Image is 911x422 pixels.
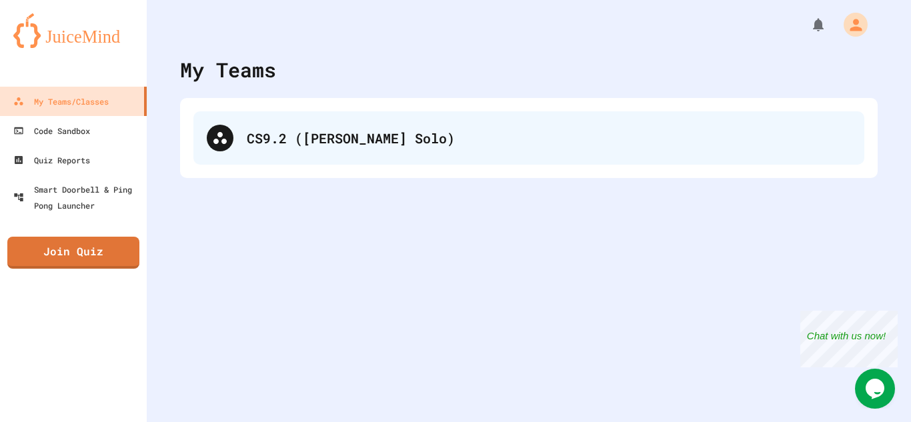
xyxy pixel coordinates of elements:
[7,237,139,269] a: Join Quiz
[13,13,133,48] img: logo-orange.svg
[13,93,109,109] div: My Teams/Classes
[855,369,898,409] iframe: chat widget
[247,128,851,148] div: CS9.2 ([PERSON_NAME] Solo)
[180,55,276,85] div: My Teams
[13,123,90,139] div: Code Sandbox
[13,181,141,213] div: Smart Doorbell & Ping Pong Launcher
[800,311,898,367] iframe: chat widget
[830,9,871,40] div: My Account
[786,13,830,36] div: My Notifications
[193,111,864,165] div: CS9.2 ([PERSON_NAME] Solo)
[13,152,90,168] div: Quiz Reports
